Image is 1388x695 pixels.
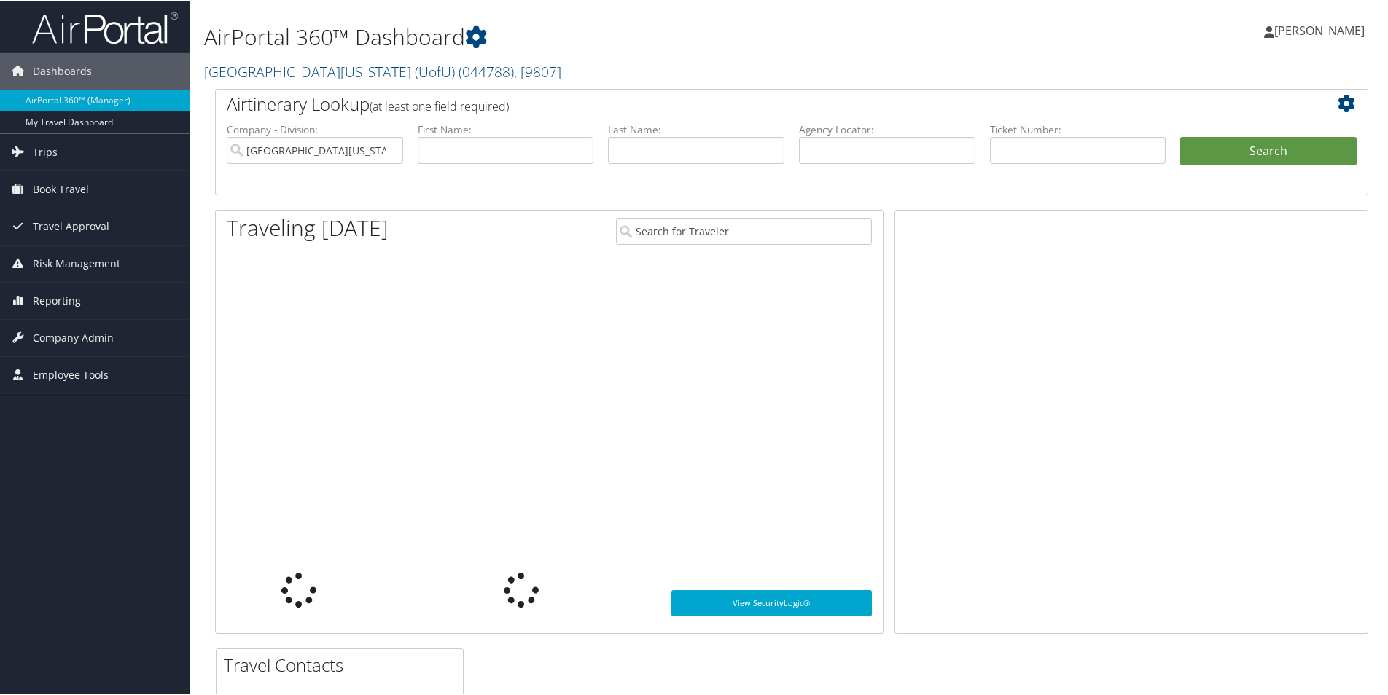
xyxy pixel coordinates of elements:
h2: Airtinerary Lookup [227,90,1260,115]
span: Risk Management [33,244,120,280]
span: , [ 9807 ] [514,60,561,80]
img: airportal-logo.png [32,9,178,44]
a: [PERSON_NAME] [1264,7,1379,51]
span: Travel Approval [33,207,109,243]
span: [PERSON_NAME] [1274,21,1365,37]
label: Company - Division: [227,121,403,136]
label: First Name: [418,121,594,136]
h1: AirPortal 360™ Dashboard [204,20,988,51]
input: Search for Traveler [616,216,872,243]
a: View SecurityLogic® [671,589,872,615]
label: Ticket Number: [990,121,1166,136]
span: Dashboards [33,52,92,88]
span: Reporting [33,281,81,318]
span: Company Admin [33,318,114,355]
span: Employee Tools [33,356,109,392]
label: Agency Locator: [799,121,975,136]
span: (at least one field required) [370,97,509,113]
span: Book Travel [33,170,89,206]
label: Last Name: [608,121,784,136]
span: ( 044788 ) [459,60,514,80]
button: Search [1180,136,1357,165]
h2: Travel Contacts [224,651,463,676]
span: Trips [33,133,58,169]
h1: Traveling [DATE] [227,211,389,242]
a: [GEOGRAPHIC_DATA][US_STATE] (UofU) [204,60,561,80]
